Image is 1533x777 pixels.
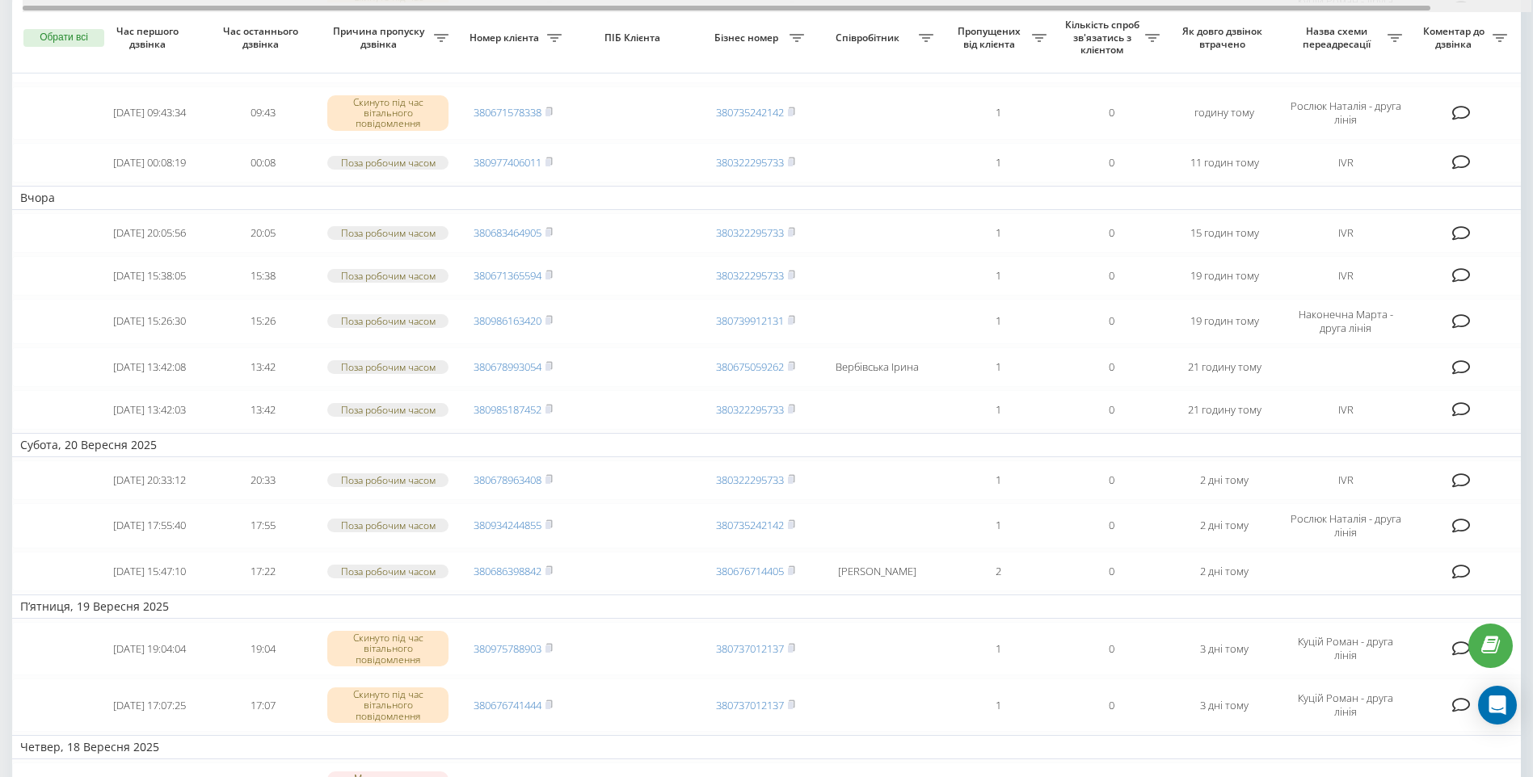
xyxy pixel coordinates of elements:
[206,256,319,296] td: 15:38
[474,225,541,240] a: 380683464905
[1055,347,1168,387] td: 0
[1289,25,1388,50] span: Назва схеми переадресації
[716,698,784,712] a: 380737012137
[941,460,1055,500] td: 1
[206,678,319,732] td: 17:07
[716,155,784,170] a: 380322295733
[941,390,1055,430] td: 1
[1168,86,1281,140] td: годину тому
[327,519,449,532] div: Поза робочим часом
[206,390,319,430] td: 13:42
[1168,347,1281,387] td: 21 годину тому
[93,299,206,344] td: [DATE] 15:26:30
[1055,552,1168,591] td: 0
[941,622,1055,675] td: 1
[941,86,1055,140] td: 1
[1168,460,1281,500] td: 2 дні тому
[93,347,206,387] td: [DATE] 13:42:08
[206,460,319,500] td: 20:33
[474,313,541,328] a: 380986163420
[206,86,319,140] td: 09:43
[941,143,1055,183] td: 1
[327,226,449,240] div: Поза робочим часом
[716,225,784,240] a: 380322295733
[327,360,449,374] div: Поза робочим часом
[1281,143,1410,183] td: IVR
[941,678,1055,732] td: 1
[1281,622,1410,675] td: Куцій Роман - друга лінія
[950,25,1032,50] span: Пропущених від клієнта
[93,86,206,140] td: [DATE] 09:43:34
[941,347,1055,387] td: 1
[1055,256,1168,296] td: 0
[1168,213,1281,253] td: 15 годин тому
[716,472,784,487] a: 380322295733
[93,256,206,296] td: [DATE] 15:38:05
[465,31,547,44] span: Номер клієнта
[1281,256,1410,296] td: IVR
[941,213,1055,253] td: 1
[327,25,434,50] span: Причина пропуску дзвінка
[1055,299,1168,344] td: 0
[1281,678,1410,732] td: Куцій Роман - друга лінія
[93,678,206,732] td: [DATE] 17:07:25
[941,503,1055,548] td: 1
[206,622,319,675] td: 19:04
[474,402,541,417] a: 380985187452
[474,518,541,532] a: 380934244855
[327,565,449,578] div: Поза робочим часом
[206,143,319,183] td: 00:08
[812,552,941,591] td: [PERSON_NAME]
[1055,390,1168,430] td: 0
[1168,299,1281,344] td: 19 годин тому
[93,460,206,500] td: [DATE] 20:33:12
[1181,25,1268,50] span: Як довго дзвінок втрачено
[474,359,541,374] a: 380678993054
[327,314,449,328] div: Поза робочим часом
[1055,460,1168,500] td: 0
[1055,622,1168,675] td: 0
[1281,390,1410,430] td: IVR
[812,347,941,387] td: Вербівська Ірина
[716,641,784,656] a: 380737012137
[327,156,449,170] div: Поза робочим часом
[206,347,319,387] td: 13:42
[1055,86,1168,140] td: 0
[93,143,206,183] td: [DATE] 00:08:19
[327,95,449,131] div: Скинуто під час вітального повідомлення
[206,299,319,344] td: 15:26
[474,268,541,283] a: 380671365594
[583,31,685,44] span: ПІБ Клієнта
[941,552,1055,591] td: 2
[820,31,919,44] span: Співробітник
[327,687,449,723] div: Скинуто під час вітального повідомлення
[474,641,541,656] a: 380975788903
[716,518,784,532] a: 380735242142
[327,631,449,666] div: Скинуто під час вітального повідомлення
[1168,552,1281,591] td: 2 дні тому
[707,31,790,44] span: Бізнес номер
[1055,143,1168,183] td: 0
[474,564,541,578] a: 380686398842
[716,268,784,283] a: 380322295733
[23,29,104,47] button: Обрати всі
[1168,390,1281,430] td: 21 годину тому
[1055,213,1168,253] td: 0
[206,503,319,548] td: 17:55
[1168,622,1281,675] td: 3 дні тому
[1168,143,1281,183] td: 11 годин тому
[716,402,784,417] a: 380322295733
[1055,678,1168,732] td: 0
[327,473,449,487] div: Поза робочим часом
[474,105,541,120] a: 380671578338
[716,359,784,374] a: 380675059262
[327,403,449,417] div: Поза робочим часом
[941,299,1055,344] td: 1
[1281,213,1410,253] td: IVR
[1281,503,1410,548] td: Рослюк Наталія - друга лінія
[1281,460,1410,500] td: IVR
[1055,503,1168,548] td: 0
[106,25,193,50] span: Час першого дзвінка
[327,269,449,283] div: Поза робочим часом
[716,105,784,120] a: 380735242142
